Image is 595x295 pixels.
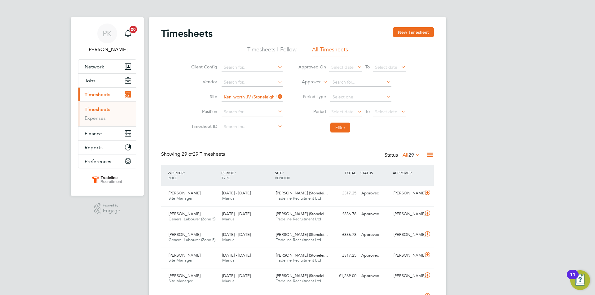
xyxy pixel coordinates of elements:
[103,29,112,37] span: PK
[276,278,321,284] span: Tradeline Recruitment Ltd
[273,167,327,183] div: SITE
[293,79,321,85] label: Approver
[408,152,414,158] span: 29
[78,46,136,53] span: Patrick Knight
[331,109,354,115] span: Select date
[391,188,423,198] div: [PERSON_NAME]
[275,175,290,180] span: VENDOR
[168,175,177,180] span: ROLE
[122,24,134,43] a: 20
[403,152,420,158] label: All
[345,170,356,175] span: TOTAL
[169,253,201,258] span: [PERSON_NAME]
[222,93,283,102] input: Search for...
[85,115,106,121] a: Expenses
[220,167,273,183] div: PERIOD
[78,175,136,184] a: Go to home page
[189,94,217,99] label: Site
[161,151,226,158] div: Showing
[85,158,111,164] span: Preferences
[222,278,236,284] span: Manual
[391,230,423,240] div: [PERSON_NAME]
[85,64,104,70] span: Network
[78,127,136,140] button: Finance
[78,88,136,101] button: Timesheets
[298,64,326,70] label: Approved On
[276,237,321,242] span: Tradeline Recruitment Ltd
[247,46,297,57] li: Timesheets I Follow
[221,175,230,180] span: TYPE
[222,211,251,216] span: [DATE] - [DATE]
[391,250,423,261] div: [PERSON_NAME]
[222,273,251,278] span: [DATE] - [DATE]
[364,107,372,115] span: To
[78,24,136,53] a: PK[PERSON_NAME]
[312,46,348,57] li: All Timesheets
[182,151,193,157] span: 29 of
[276,211,328,216] span: [PERSON_NAME] (Stonelei…
[85,106,110,112] a: Timesheets
[169,232,201,237] span: [PERSON_NAME]
[327,209,359,219] div: £336.78
[276,273,328,278] span: [PERSON_NAME] (Stonelei…
[189,124,217,129] label: Timesheet ID
[161,27,213,40] h2: Timesheets
[85,92,110,98] span: Timesheets
[391,167,423,178] div: APPROVER
[375,109,397,115] span: Select date
[222,253,251,258] span: [DATE] - [DATE]
[330,78,391,87] input: Search for...
[222,63,283,72] input: Search for...
[189,79,217,85] label: Vendor
[276,190,328,196] span: [PERSON_NAME] (Stonelei…
[189,109,217,114] label: Position
[169,273,201,278] span: [PERSON_NAME]
[85,131,102,137] span: Finance
[359,250,391,261] div: Approved
[222,108,283,116] input: Search for...
[130,26,137,33] span: 20
[276,216,321,222] span: Tradeline Recruitment Ltd
[103,208,120,214] span: Engage
[391,209,423,219] div: [PERSON_NAME]
[364,63,372,71] span: To
[331,64,354,70] span: Select date
[85,145,103,150] span: Reports
[222,216,236,222] span: Manual
[78,74,136,87] button: Jobs
[222,258,236,263] span: Manual
[359,230,391,240] div: Approved
[276,253,328,258] span: [PERSON_NAME] (Stonelei…
[169,278,192,284] span: Site Manager
[359,209,391,219] div: Approved
[78,141,136,154] button: Reports
[169,216,215,222] span: General Labourer (Zone 5)
[78,101,136,126] div: Timesheets
[71,17,144,196] nav: Main navigation
[327,188,359,198] div: £317.25
[169,211,201,216] span: [PERSON_NAME]
[235,170,236,175] span: /
[222,237,236,242] span: Manual
[385,151,421,160] div: Status
[169,196,192,201] span: Site Manager
[391,271,423,281] div: [PERSON_NAME]
[166,167,220,183] div: WORKER
[570,270,590,290] button: Open Resource Center, 11 new notifications
[222,196,236,201] span: Manual
[327,271,359,281] div: £1,269.00
[276,232,328,237] span: [PERSON_NAME] (Stonelei…
[85,78,95,84] span: Jobs
[359,167,391,178] div: STATUS
[359,271,391,281] div: Approved
[189,64,217,70] label: Client Config
[78,60,136,73] button: Network
[183,170,185,175] span: /
[327,230,359,240] div: £336.78
[94,203,121,215] a: Powered byEngage
[222,123,283,131] input: Search for...
[222,78,283,87] input: Search for...
[570,275,575,283] div: 11
[169,258,192,263] span: Site Manager
[375,64,397,70] span: Select date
